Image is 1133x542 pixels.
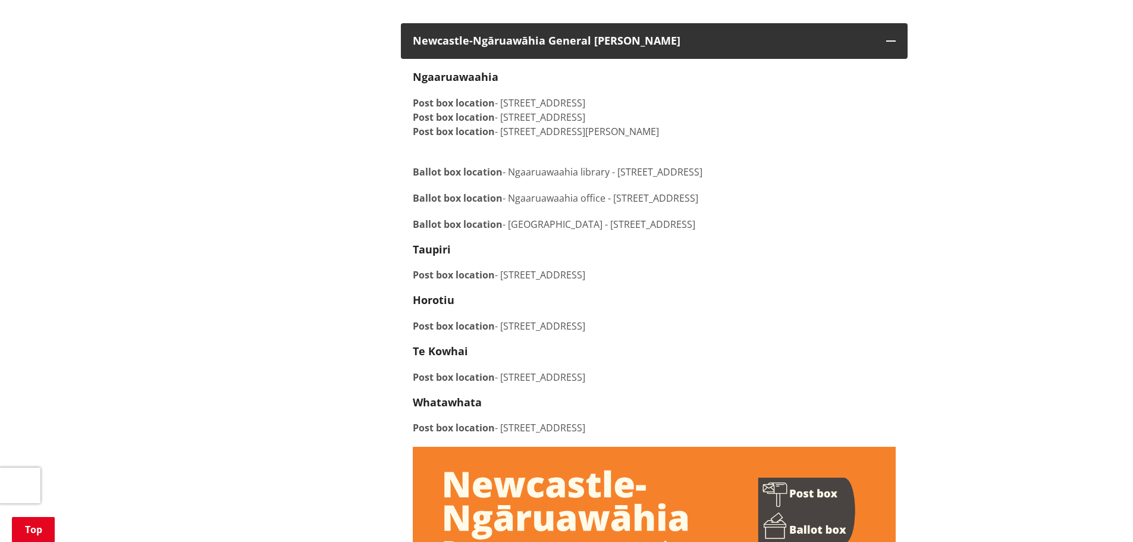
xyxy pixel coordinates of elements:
strong: location [456,421,495,434]
p: - [STREET_ADDRESS] [413,370,896,384]
p: - [STREET_ADDRESS] [413,268,896,282]
strong: Post box location [413,268,495,281]
p: - [STREET_ADDRESS] - [STREET_ADDRESS] - [STREET_ADDRESS][PERSON_NAME] [413,96,896,139]
strong: Post box location [413,371,495,384]
p: - [STREET_ADDRESS] [413,421,896,435]
p: - [STREET_ADDRESS] [413,319,896,333]
iframe: Messenger Launcher [1078,492,1121,535]
strong: Ballot box location [413,165,503,178]
strong: Te Kowhai [413,344,468,358]
strong: Newcastle-Ngāruawāhia General [PERSON_NAME] [413,33,680,48]
strong: Ngaaruawaahia [413,70,498,84]
p: - Ngaaruawaahia office - [STREET_ADDRESS] [413,191,896,205]
strong: Ballot box location [413,192,503,205]
p: - Ngaaruawaahia library - [STREET_ADDRESS] [413,151,896,179]
p: - [GEOGRAPHIC_DATA] - [STREET_ADDRESS] [413,217,896,231]
strong: Post box [413,421,453,434]
button: Newcastle-Ngāruawāhia General [PERSON_NAME] [401,23,908,59]
strong: Horotiu [413,293,454,307]
strong: Post box location [413,96,495,109]
strong: Post box location [413,319,495,333]
strong: Post box location [413,125,495,138]
strong: Ballot box location [413,218,503,231]
strong: Taupiri [413,242,451,256]
strong: Whatawhata [413,395,482,409]
strong: Post box location [413,111,495,124]
a: Top [12,517,55,542]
